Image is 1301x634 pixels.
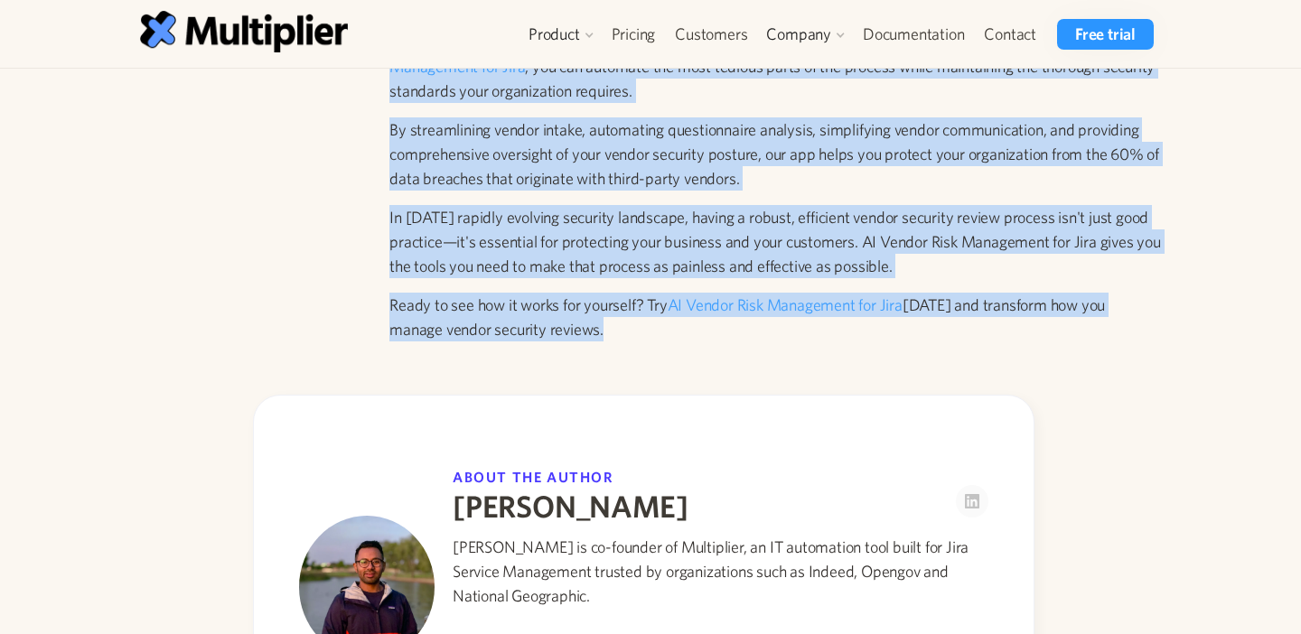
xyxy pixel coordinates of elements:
[389,356,1161,380] p: ‍
[602,19,666,50] a: Pricing
[665,19,757,50] a: Customers
[389,117,1161,191] p: By streamlining vendor intake, automating questionnaire analysis, simplifying vendor communicatio...
[766,23,831,45] div: Company
[389,205,1161,278] p: In [DATE] rapidly evolving security landscape, having a robust, efficient vendor security review ...
[453,486,688,527] h3: [PERSON_NAME]
[389,293,1161,341] p: Ready to see how it works for yourself? Try [DATE] and transform how you manage vendor security r...
[668,295,903,314] a: AI Vendor Risk Management for Jira
[453,468,688,486] div: About the author
[757,19,853,50] div: Company
[1057,19,1154,50] a: Free trial
[529,23,580,45] div: Product
[853,19,974,50] a: Documentation
[519,19,602,50] div: Product
[974,19,1046,50] a: Contact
